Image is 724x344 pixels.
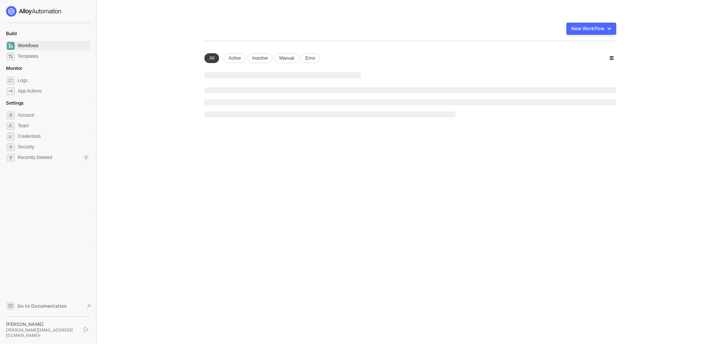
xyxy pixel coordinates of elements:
[18,154,52,161] span: Recently Deleted
[7,77,15,85] span: icon-logs
[7,302,14,310] span: documentation
[85,302,92,310] span: document-arrow
[247,53,273,63] div: Inactive
[18,41,89,50] span: Workflows
[6,100,23,106] span: Settings
[6,327,77,338] div: [PERSON_NAME][EMAIL_ADDRESS][DOMAIN_NAME] •
[6,6,90,17] a: logo
[224,53,246,63] div: Active
[7,154,15,162] span: settings
[274,53,299,63] div: Manual
[18,142,89,151] span: Security
[6,31,17,36] span: Build
[84,154,89,160] div: 0
[18,76,89,85] span: Logs
[7,143,15,151] span: security
[18,88,41,94] div: App Actions
[18,132,89,141] span: Credentials
[7,52,15,60] span: marketplace
[6,321,77,327] div: [PERSON_NAME]
[7,42,15,50] span: dashboard
[18,111,89,120] span: Account
[84,327,88,332] span: logout
[6,6,62,17] img: logo
[7,87,15,95] span: icon-app-actions
[566,23,616,35] button: New Workflow
[18,52,89,61] span: Templates
[6,301,90,310] a: Knowledge Base
[7,122,15,130] span: team
[204,53,219,63] div: All
[7,111,15,119] span: settings
[301,53,321,63] div: Error
[571,26,604,32] div: New Workflow
[17,303,67,309] span: Go to Documentation
[7,133,15,140] span: credentials
[18,121,89,130] span: Team
[6,65,23,71] span: Monitor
